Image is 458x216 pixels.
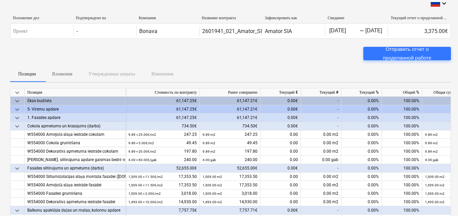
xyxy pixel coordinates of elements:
[128,156,197,164] div: 240.00
[128,158,157,162] small: 4.00 × 60.00€ / gab
[27,114,123,122] div: 1. Fasādes apdare
[261,156,301,164] div: 0.00
[203,181,257,189] div: 17,353.50
[341,147,382,156] div: 0.00%
[27,147,123,156] div: W554000 Dekoratīvā apmetuma iestrāde cokolam
[203,183,222,187] small: 1,509.00 m2
[13,164,21,173] span: keyboard_arrow_down
[301,198,341,206] div: 0.00 m2
[328,16,385,21] div: Свидание
[203,147,257,156] div: 197.80
[27,139,123,147] div: W554000 Cokola gruntēšana
[27,206,123,215] div: Balkonu apakšējās daļas un malas, kolonnu apdare
[128,133,156,136] small: 9.89 × 25.00€ / m2
[382,164,422,173] div: 100.00%
[202,28,354,34] div: 2601941_021_Amator_SIA_20250320_Ligums_fasade_MR1.pdf
[203,150,215,153] small: 9.89 m2
[382,88,422,97] div: Общий %
[27,181,123,189] div: W554000 Armējošā slāņa iestrāde fasādei
[382,173,422,181] div: 100.00%
[371,45,443,63] div: Отправить отчет о проделанной работе
[128,147,197,156] div: 197.80
[203,130,257,139] div: 247.25
[341,114,382,122] div: 0.00%
[203,156,257,164] div: 240.00
[128,175,163,179] small: 1,509.00 × 11.50€ / m2
[341,97,382,105] div: 0.00%
[382,139,422,147] div: 100.00%
[203,175,222,179] small: 1,509.00 m2
[27,198,123,206] div: W554000 Dekoratīvā apmetuma iestrāde fasādei
[27,173,123,181] div: W554000 Siltumizolācijas slāņa montāža fasādei ([DOMAIN_NAME]. ailes)
[203,200,222,204] small: 1,493.00 m2
[13,207,21,215] span: keyboard_arrow_down
[341,156,382,164] div: 0.00%
[126,164,200,173] div: 52,655.00€
[301,206,341,215] div: -
[128,192,161,195] small: 1,509.00 × 2.00€ / m2
[391,16,448,21] div: Текущий отчет о проделанной работе
[200,114,261,122] div: 61,147.21€
[128,173,197,181] div: 17,353.50
[126,97,200,105] div: 61,147.25€
[425,192,445,195] small: 1,509.00 m2
[382,206,422,215] div: 100.00%
[425,150,438,153] small: 9.89 m2
[203,192,222,195] small: 1,509.00 m2
[261,130,301,139] div: 0.00
[341,206,382,215] div: 0.00%
[126,122,200,130] div: 734.50€
[128,189,197,198] div: 3,018.00
[13,97,21,105] span: keyboard_arrow_down
[261,114,301,122] div: 0.00€
[382,130,422,139] div: 100.00%
[25,88,126,97] div: Позиция
[200,206,261,215] div: 7,757.71€
[203,141,215,145] small: 9.89 m2
[265,16,322,21] div: Зафиксировать как
[425,183,445,187] small: 1,509.00 m2
[128,200,163,204] small: 1,493.00 × 10.00€ / m2
[301,88,341,97] div: Текущий #
[200,97,261,105] div: 61,147.21€
[425,141,438,145] small: 9.89 m2
[301,122,341,130] div: -
[261,139,301,147] div: 0.00
[128,141,154,145] small: 9.89 × 5.00€ / m2
[425,133,438,136] small: 9.89 m2
[128,150,156,153] small: 9.89 × 20.00€ / m2
[18,70,36,78] p: Позиции
[341,181,382,189] div: 0.00%
[13,16,70,21] div: Положение дел
[76,16,133,21] div: Подтверждено на
[13,105,21,114] span: keyboard_arrow_down
[301,173,341,181] div: 0.00 m2
[13,114,21,122] span: keyboard_arrow_down
[328,26,360,36] input: Дата начала
[27,156,123,164] div: [PERSON_NAME]. siltinājuma apdare gaismas bedrē no iekšpuses
[261,164,301,173] div: 0.00€
[27,105,123,114] div: 5- Virsmu apdare
[301,105,341,114] div: -
[341,88,382,97] div: Текущий %
[126,114,200,122] div: 61,147.25€
[139,16,196,21] div: Компания
[301,114,341,122] div: -
[200,88,261,97] div: Ранее совершено
[382,198,422,206] div: 100.00%
[382,122,422,130] div: 100.00%
[128,181,197,189] div: 17,353.50
[363,47,451,60] button: Отправить отчет о проделанной работе
[341,173,382,181] div: 0.00%
[126,206,200,215] div: 7,757.75€
[261,181,301,189] div: 0.00
[27,189,123,198] div: W554000 Fasādes gruntēšana
[13,89,21,97] span: keyboard_arrow_down
[341,130,382,139] div: 0.00%
[261,105,301,114] div: 0.00€
[200,105,261,114] div: 61,147.21€
[203,173,257,181] div: 17,353.50
[301,181,341,189] div: 0.00 m2
[200,122,261,130] div: 734.50€
[301,97,341,105] div: -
